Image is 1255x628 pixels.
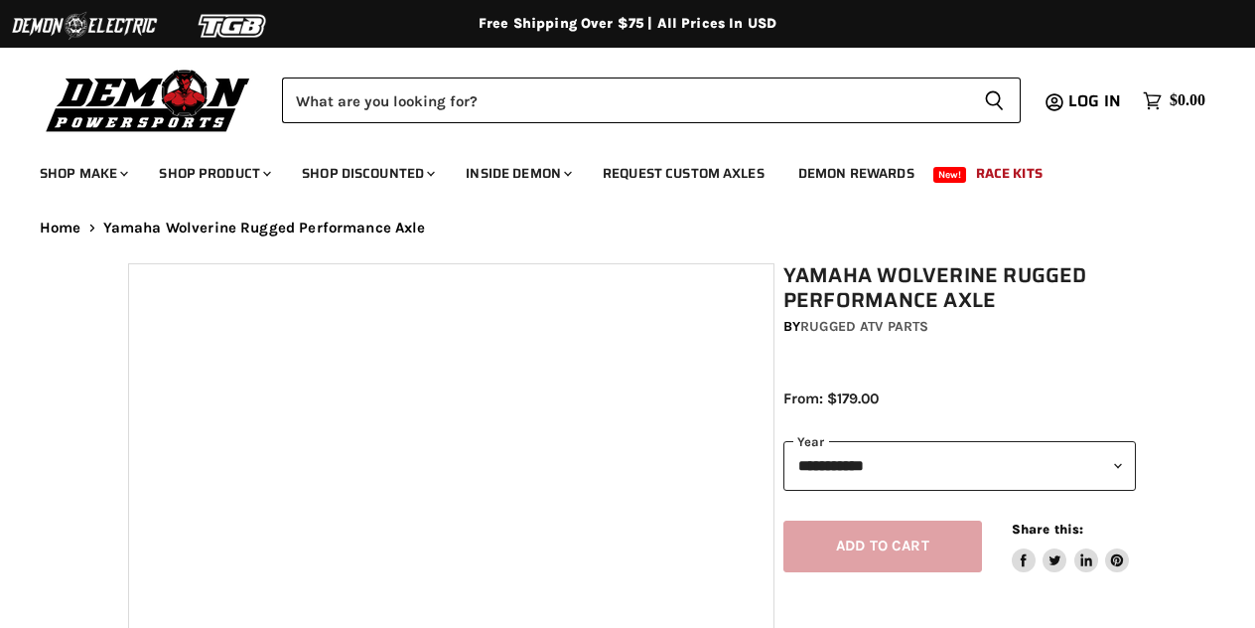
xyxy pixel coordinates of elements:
a: Shop Discounted [287,153,447,194]
a: Shop Product [144,153,283,194]
img: Demon Powersports [40,65,257,135]
ul: Main menu [25,145,1200,194]
a: Rugged ATV Parts [800,318,928,335]
a: Log in [1059,92,1133,110]
form: Product [282,78,1021,123]
a: $0.00 [1133,86,1215,115]
img: Demon Electric Logo 2 [10,7,159,45]
select: year [783,441,1136,490]
span: $0.00 [1170,91,1205,110]
button: Search [968,78,1021,123]
a: Inside Demon [451,153,584,194]
aside: Share this: [1012,521,1130,573]
span: New! [933,167,967,183]
input: Search [282,78,968,123]
a: Request Custom Axles [588,153,779,194]
div: by [783,316,1136,338]
a: Home [40,220,81,236]
span: Yamaha Wolverine Rugged Performance Axle [103,220,426,236]
span: From: $179.00 [783,390,879,407]
a: Demon Rewards [783,153,929,194]
span: Share this: [1012,522,1083,537]
a: Race Kits [961,153,1057,194]
h1: Yamaha Wolverine Rugged Performance Axle [783,263,1136,313]
span: Log in [1068,88,1121,113]
img: TGB Logo 2 [159,7,308,45]
a: Shop Make [25,153,140,194]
